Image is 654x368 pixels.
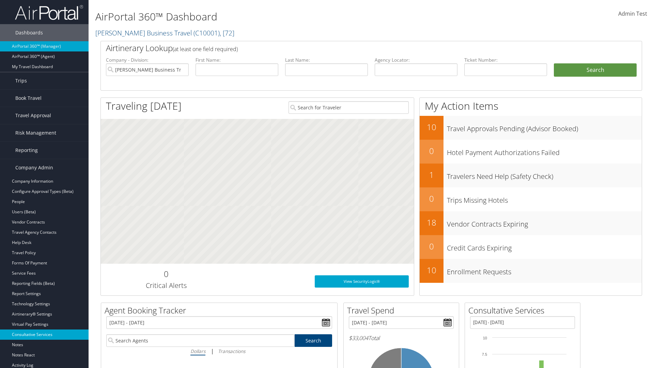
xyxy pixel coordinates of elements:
tspan: 10 [483,336,487,340]
label: First Name: [196,57,278,63]
h6: Total [349,334,454,342]
span: Risk Management [15,124,56,141]
a: 0Trips Missing Hotels [420,187,642,211]
a: View SecurityLogic® [315,275,409,288]
span: Travel Approval [15,107,51,124]
h2: 18 [420,217,443,228]
h2: 10 [420,264,443,276]
h3: Enrollment Requests [447,264,642,277]
h2: Airtinerary Lookup [106,42,592,54]
h2: 10 [420,121,443,133]
label: Company - Division: [106,57,189,63]
a: 10Travel Approvals Pending (Advisor Booked) [420,116,642,140]
h3: Travelers Need Help (Safety Check) [447,168,642,181]
a: 10Enrollment Requests [420,259,642,283]
span: Company Admin [15,159,53,176]
h2: Travel Spend [347,305,459,316]
h1: Traveling [DATE] [106,99,182,113]
h3: Credit Cards Expiring [447,240,642,253]
h3: Trips Missing Hotels [447,192,642,205]
a: Search [295,334,332,347]
h1: AirPortal 360™ Dashboard [95,10,463,24]
span: (at least one field required) [173,45,238,53]
span: ( C10001 ) [193,28,220,37]
span: , [ 72 ] [220,28,234,37]
h2: 0 [106,268,226,280]
label: Agency Locator: [375,57,457,63]
span: Book Travel [15,90,42,107]
a: 1Travelers Need Help (Safety Check) [420,164,642,187]
h3: Critical Alerts [106,281,226,290]
span: Trips [15,72,27,89]
button: Search [554,63,637,77]
h2: 0 [420,241,443,252]
a: 0Hotel Payment Authorizations Failed [420,140,642,164]
h3: Travel Approvals Pending (Advisor Booked) [447,121,642,134]
h2: Agent Booking Tracker [105,305,337,316]
img: airportal-logo.png [15,4,83,20]
a: 18Vendor Contracts Expiring [420,211,642,235]
span: Reporting [15,142,38,159]
span: Dashboards [15,24,43,41]
input: Search Agents [106,334,294,347]
h2: Consultative Services [468,305,580,316]
h2: 0 [420,193,443,204]
a: 0Credit Cards Expiring [420,235,642,259]
h2: 0 [420,145,443,157]
h3: Vendor Contracts Expiring [447,216,642,229]
div: | [106,347,332,355]
a: [PERSON_NAME] Business Travel [95,28,234,37]
input: Search for Traveler [289,101,409,114]
span: $33,004 [349,334,368,342]
h2: 1 [420,169,443,181]
label: Ticket Number: [464,57,547,63]
tspan: 7.5 [482,352,487,356]
h3: Hotel Payment Authorizations Failed [447,144,642,157]
i: Transactions [218,348,245,354]
h1: My Action Items [420,99,642,113]
label: Last Name: [285,57,368,63]
a: Admin Test [618,3,647,25]
span: Admin Test [618,10,647,17]
i: Dollars [190,348,205,354]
